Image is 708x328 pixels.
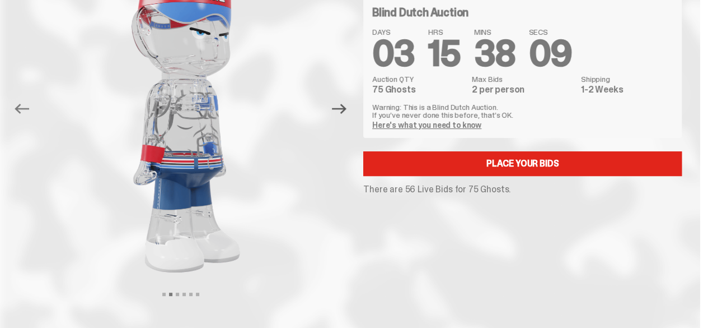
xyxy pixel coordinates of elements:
[372,75,465,83] dt: Auction QTY
[372,28,415,36] span: DAYS
[182,293,186,296] button: View slide 4
[196,293,199,296] button: View slide 6
[372,85,465,94] dd: 75 Ghosts
[176,293,179,296] button: View slide 3
[581,75,673,83] dt: Shipping
[472,85,574,94] dd: 2 per person
[162,293,166,296] button: View slide 1
[474,30,515,77] span: 38
[474,28,515,36] span: MINS
[528,28,571,36] span: SECS
[327,96,351,121] button: Next
[372,120,481,130] a: Here's what you need to know
[372,7,468,18] h4: Blind Dutch Auction
[363,185,682,194] p: There are 56 Live Bids for 75 Ghosts.
[189,293,193,296] button: View slide 5
[10,96,34,121] button: Previous
[528,30,571,77] span: 09
[428,28,461,36] span: HRS
[472,75,574,83] dt: Max Bids
[363,151,682,176] a: Place your Bids
[581,85,673,94] dd: 1-2 Weeks
[372,103,673,119] p: Warning: This is a Blind Dutch Auction. If you’ve never done this before, that’s OK.
[372,30,415,77] span: 03
[169,293,172,296] button: View slide 2
[428,30,461,77] span: 15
